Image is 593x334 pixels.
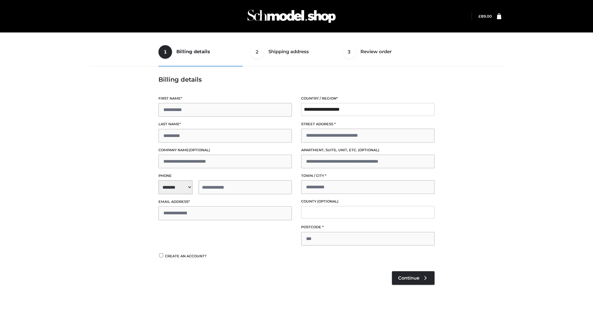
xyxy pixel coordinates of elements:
[478,14,492,19] a: £89.00
[165,254,207,258] span: Create an account?
[301,96,435,101] label: Country / Region
[478,14,481,19] span: £
[158,76,435,83] h3: Billing details
[158,199,292,205] label: Email address
[392,271,435,285] a: Continue
[301,147,435,153] label: Apartment, suite, unit, etc.
[398,275,419,281] span: Continue
[158,173,292,179] label: Phone
[189,148,210,152] span: (optional)
[158,121,292,127] label: Last name
[317,199,339,203] span: (optional)
[358,148,379,152] span: (optional)
[301,199,435,204] label: County
[158,147,292,153] label: Company name
[301,173,435,179] label: Town / City
[301,224,435,230] label: Postcode
[301,121,435,127] label: Street address
[158,253,164,257] input: Create an account?
[158,96,292,101] label: First name
[478,14,492,19] bdi: 89.00
[245,4,338,28] img: Schmodel Admin 964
